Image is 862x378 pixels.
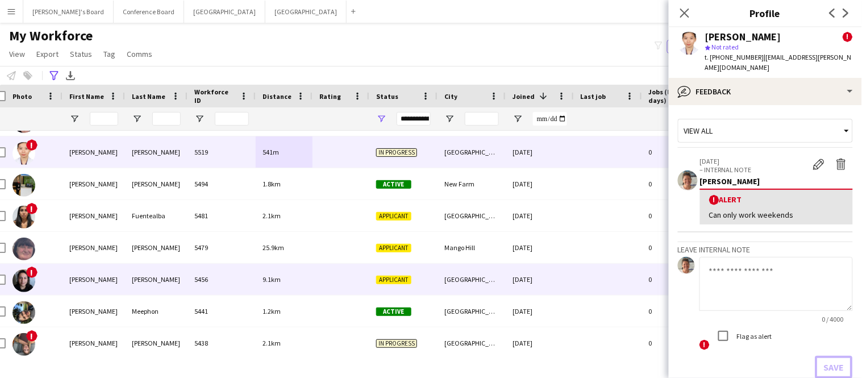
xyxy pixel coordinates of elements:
[506,168,574,200] div: [DATE]
[13,238,35,260] img: Sheena Baines
[132,92,165,101] span: Last Name
[125,200,188,231] div: Fuentealba
[99,47,120,61] a: Tag
[265,1,347,23] button: [GEOGRAPHIC_DATA]
[438,232,506,263] div: Mango Hill
[319,92,341,101] span: Rating
[667,40,724,53] button: Everyone2,132
[103,49,115,59] span: Tag
[263,148,279,156] span: 541m
[13,174,35,197] img: jaymi Rymer
[188,264,256,295] div: 5456
[263,307,281,315] span: 1.2km
[438,168,506,200] div: New Farm
[26,139,38,151] span: !
[506,136,574,168] div: [DATE]
[32,47,63,61] a: Export
[63,200,125,231] div: [PERSON_NAME]
[188,296,256,327] div: 5441
[125,327,188,359] div: [PERSON_NAME]
[642,200,716,231] div: 0
[184,1,265,23] button: [GEOGRAPHIC_DATA]
[376,212,411,221] span: Applicant
[699,340,710,350] span: !
[63,296,125,327] div: [PERSON_NAME]
[63,327,125,359] div: [PERSON_NAME]
[813,315,853,323] span: 0 / 4000
[188,327,256,359] div: 5438
[533,112,567,126] input: Joined Filter Input
[444,114,455,124] button: Open Filter Menu
[444,92,457,101] span: City
[705,53,852,72] span: | [EMAIL_ADDRESS][PERSON_NAME][DOMAIN_NAME]
[65,47,97,61] a: Status
[69,92,104,101] span: First Name
[26,330,38,342] span: !
[642,296,716,327] div: 0
[127,49,152,59] span: Comms
[194,88,235,105] span: Workforce ID
[581,92,606,101] span: Last job
[13,333,35,356] img: Rachelle Perry
[376,180,411,189] span: Active
[70,49,92,59] span: Status
[36,49,59,59] span: Export
[684,126,713,136] span: View all
[215,112,249,126] input: Workforce ID Filter Input
[438,200,506,231] div: [GEOGRAPHIC_DATA]
[125,168,188,200] div: [PERSON_NAME]
[700,176,853,186] div: [PERSON_NAME]
[506,264,574,295] div: [DATE]
[9,49,25,59] span: View
[376,114,386,124] button: Open Filter Menu
[63,264,125,295] div: [PERSON_NAME]
[513,114,523,124] button: Open Filter Menu
[26,203,38,214] span: !
[642,264,716,295] div: 0
[438,264,506,295] div: [GEOGRAPHIC_DATA]
[506,296,574,327] div: [DATE]
[438,296,506,327] div: [GEOGRAPHIC_DATA]
[649,88,696,105] span: Jobs (last 90 days)
[735,332,772,340] label: Flag as alert
[125,136,188,168] div: [PERSON_NAME]
[712,43,739,51] span: Not rated
[13,269,35,292] img: Veronica Iriarte
[642,232,716,263] div: 0
[26,267,38,278] span: !
[263,180,281,188] span: 1.8km
[263,275,281,284] span: 9.1km
[709,210,844,220] div: Can only work weekends
[669,78,862,105] div: Feedback
[9,27,93,44] span: My Workforce
[506,232,574,263] div: [DATE]
[438,327,506,359] div: [GEOGRAPHIC_DATA]
[376,92,398,101] span: Status
[63,168,125,200] div: [PERSON_NAME]
[678,244,853,255] h3: Leave internal note
[263,243,284,252] span: 25.9km
[642,168,716,200] div: 0
[642,327,716,359] div: 0
[188,200,256,231] div: 5481
[438,136,506,168] div: [GEOGRAPHIC_DATA]
[152,112,181,126] input: Last Name Filter Input
[5,47,30,61] a: View
[125,296,188,327] div: Meephon
[23,1,114,23] button: [PERSON_NAME]'s Board
[64,69,77,82] app-action-btn: Export XLSX
[188,168,256,200] div: 5494
[506,200,574,231] div: [DATE]
[63,136,125,168] div: [PERSON_NAME]
[513,92,535,101] span: Joined
[188,232,256,263] div: 5479
[376,148,417,157] span: In progress
[122,47,157,61] a: Comms
[376,339,417,348] span: In progress
[376,276,411,284] span: Applicant
[13,206,35,229] img: Alejandra Fuentealba
[13,301,35,324] img: Katin Meephon
[13,142,35,165] img: TUONG NGUYEN
[705,53,764,61] span: t. [PHONE_NUMBER]
[700,157,807,165] p: [DATE]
